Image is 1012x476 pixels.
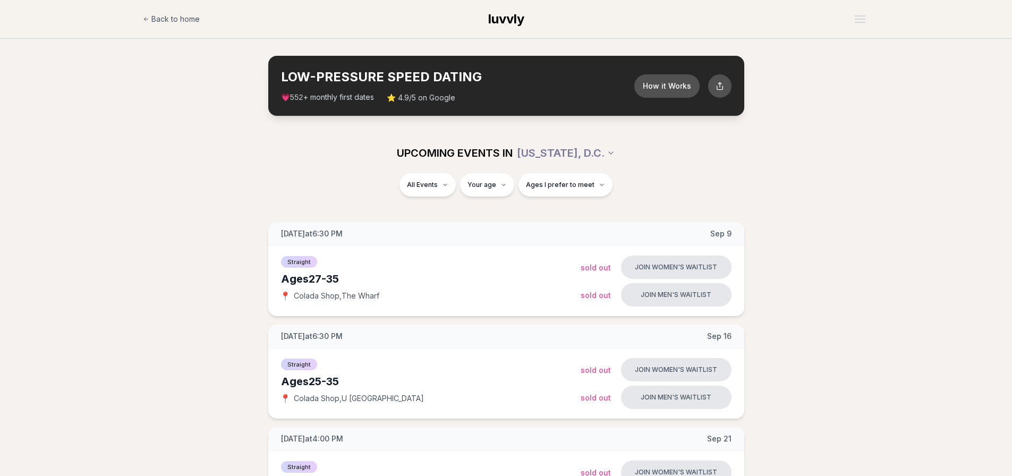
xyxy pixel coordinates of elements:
[518,173,613,197] button: Ages I prefer to meet
[281,271,581,286] div: Ages 27-35
[581,393,611,402] span: Sold Out
[710,228,732,239] span: Sep 9
[488,11,524,28] a: luvvly
[621,386,732,409] button: Join men's waitlist
[517,141,615,165] button: [US_STATE], D.C.
[281,69,634,86] h2: LOW-PRESSURE SPEED DATING
[294,393,424,404] span: Colada Shop , U [GEOGRAPHIC_DATA]
[851,11,870,27] button: Open menu
[281,433,343,444] span: [DATE] at 4:00 PM
[281,359,317,370] span: Straight
[399,173,456,197] button: All Events
[460,173,514,197] button: Your age
[281,394,290,403] span: 📍
[290,93,303,102] span: 552
[634,74,700,98] button: How it Works
[294,291,379,301] span: Colada Shop , The Wharf
[581,365,611,375] span: Sold Out
[407,181,438,189] span: All Events
[281,374,581,389] div: Ages 25-35
[281,292,290,300] span: 📍
[281,461,317,473] span: Straight
[281,256,317,268] span: Straight
[281,92,374,103] span: 💗 + monthly first dates
[621,283,732,307] button: Join men's waitlist
[488,11,524,27] span: luvvly
[581,263,611,272] span: Sold Out
[581,291,611,300] span: Sold Out
[621,358,732,381] button: Join women's waitlist
[467,181,496,189] span: Your age
[281,331,343,342] span: [DATE] at 6:30 PM
[151,14,200,24] span: Back to home
[143,8,200,30] a: Back to home
[526,181,594,189] span: Ages I prefer to meet
[281,228,343,239] span: [DATE] at 6:30 PM
[621,256,732,279] button: Join women's waitlist
[387,92,455,103] span: ⭐ 4.9/5 on Google
[397,146,513,160] span: UPCOMING EVENTS IN
[707,331,732,342] span: Sep 16
[707,433,732,444] span: Sep 21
